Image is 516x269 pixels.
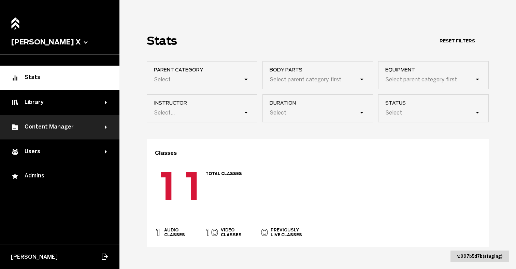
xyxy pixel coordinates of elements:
span: Status [385,100,488,106]
span: [PERSON_NAME] [11,254,58,260]
span: Body parts [270,67,373,72]
h4: Total Classes [205,171,242,176]
div: Select [154,76,171,83]
div: Users [11,148,105,156]
span: 1 [153,164,182,209]
span: 1 [155,227,162,238]
div: Admins [11,172,109,180]
div: Select [385,109,402,116]
span: duration [270,100,373,106]
div: Select... [154,109,175,116]
button: [PERSON_NAME] X [11,38,109,46]
div: Content Manager [11,123,105,131]
h4: Audio Classes [164,228,185,237]
span: 1 [204,227,212,238]
span: instructor [154,100,257,106]
h4: Previously Live Classes [271,228,302,237]
span: 1 [178,164,207,209]
div: Library [11,98,105,107]
h4: Video Classes [221,228,242,237]
span: 0 [261,227,268,238]
div: Stats [11,74,109,82]
span: Equipment [385,67,488,72]
div: Select [270,109,286,116]
button: Log out [97,249,112,264]
span: 0 [211,227,218,238]
div: v. 097b5d7b ( staging ) [450,251,509,262]
span: Parent Category [154,67,257,72]
h3: Classes [155,150,481,156]
a: Home [9,14,21,28]
button: Reset Filters [426,35,489,47]
h1: Stats [147,34,177,48]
